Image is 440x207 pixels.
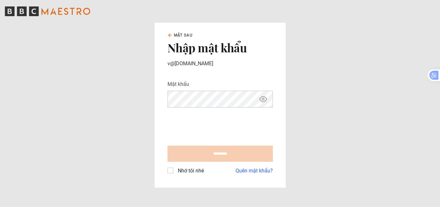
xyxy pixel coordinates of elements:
font: Nhập mật khẩu [167,40,247,55]
font: Mặt sau [174,33,193,37]
a: Quên mật khẩu? [235,167,273,175]
font: Quên mật khẩu? [235,168,273,174]
iframe: reCAPTCHA [167,113,265,138]
button: Hiển thị mật khẩu [258,94,269,105]
svg: BBC Maestro [5,6,90,16]
font: Nhớ tôi nhé [178,168,204,174]
font: v@[DOMAIN_NAME] [167,60,213,67]
a: Mặt sau [167,32,193,38]
font: Mật khẩu [167,81,189,87]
